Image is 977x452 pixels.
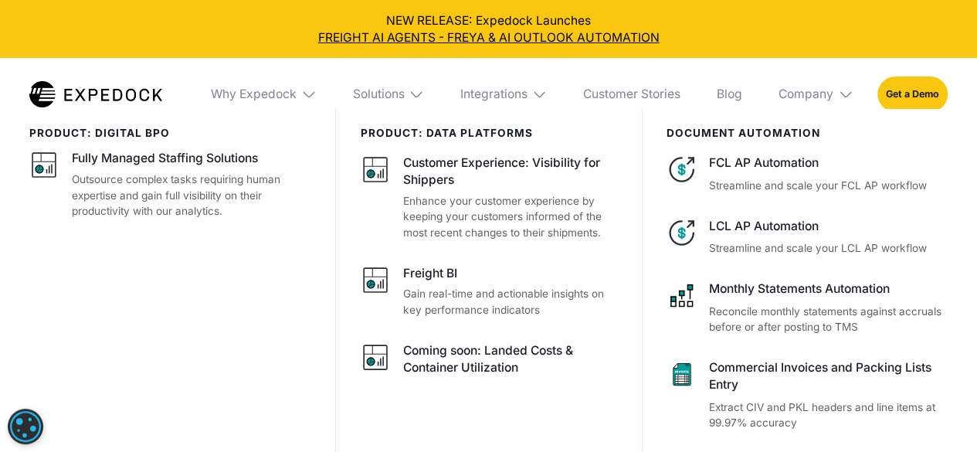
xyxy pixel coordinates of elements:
p: Streamline and scale your LCL AP workflow [709,240,948,257]
a: Monthly Statements AutomationReconcile monthly statements against accruals before or after postin... [667,280,948,335]
div: Freight BI [402,265,456,282]
div: Coming soon: Landed Costs & Container Utilization [402,342,617,376]
div: Why Expedock [211,87,297,102]
div: Fully Managed Staffing Solutions [72,150,258,167]
a: Get a Demo [877,76,948,111]
div: Why Expedock [198,58,328,131]
p: Outsource complex tasks requiring human expertise and gain full visibility on their productivity ... [72,172,311,219]
iframe: Chat Widget [720,285,977,452]
div: Integrations [460,87,528,102]
a: LCL AP AutomationStreamline and scale your LCL AP workflow [667,218,948,257]
div: Integrations [448,58,559,131]
div: PRODUCT: data platforms [361,127,618,139]
a: FREIGHT AI AGENTS - FREYA & AI OUTLOOK AUTOMATION [12,29,965,46]
a: Blog [705,58,755,131]
div: Monthly Statements Automation [709,280,948,297]
a: FCL AP AutomationStreamline and scale your FCL AP workflow [667,155,948,193]
div: document automation [667,127,948,139]
a: Freight BIGain real-time and actionable insights on key performance indicators [361,265,618,318]
div: Company [779,87,833,102]
a: Fully Managed Staffing SolutionsOutsource complex tasks requiring human expertise and gain full v... [29,150,311,219]
p: Enhance your customer experience by keeping your customers informed of the most recent changes to... [402,193,617,241]
div: Company [766,58,865,131]
p: Reconcile monthly statements against accruals before or after posting to TMS [709,304,948,335]
p: Gain real-time and actionable insights on key performance indicators [402,286,617,318]
a: Coming soon: Landed Costs & Container Utilization [361,342,618,381]
div: Solutions [352,87,404,102]
div: Commercial Invoices and Packing Lists Entry [709,359,948,393]
p: Extract CIV and PKL headers and line items at 99.97% accuracy [709,399,948,431]
p: Streamline and scale your FCL AP workflow [709,178,948,194]
a: Customer Stories [572,58,693,131]
div: Solutions [341,58,436,131]
a: Commercial Invoices and Packing Lists EntryExtract CIV and PKL headers and line items at 99.97% a... [667,359,948,431]
a: Customer Experience: Visibility for ShippersEnhance your customer experience by keeping your cust... [361,155,618,240]
div: product: digital bpo [29,127,311,139]
div: Customer Experience: Visibility for Shippers [402,155,617,189]
div: LCL AP Automation [709,218,948,235]
div: FCL AP Automation [709,155,948,172]
div: NEW RELEASE: Expedock Launches [12,12,965,46]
